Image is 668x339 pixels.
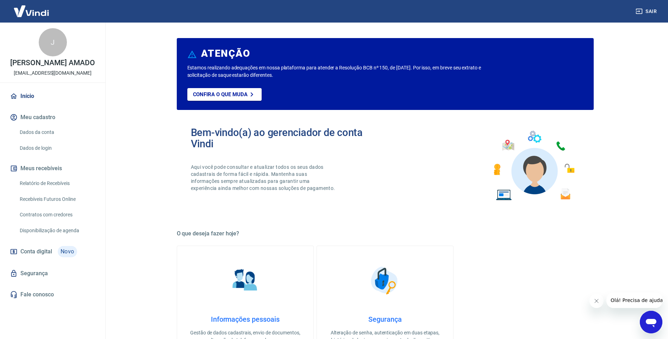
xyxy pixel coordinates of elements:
[4,5,59,11] span: Olá! Precisa de ajuda?
[589,294,604,308] iframe: Fechar mensagem
[8,287,97,302] a: Fale conosco
[39,28,67,56] div: J
[191,164,337,192] p: Aqui você pode consultar e atualizar todos os seus dados cadastrais de forma fácil e rápida. Mant...
[17,223,97,238] a: Disponibilização de agenda
[58,246,77,257] span: Novo
[367,263,402,298] img: Segurança
[187,88,262,101] a: Confira o que muda
[17,141,97,155] a: Dados de login
[20,247,52,257] span: Conta digital
[8,0,54,22] img: Vindi
[187,64,504,79] p: Estamos realizando adequações em nossa plataforma para atender a Resolução BCB nº 150, de [DATE]....
[17,176,97,191] a: Relatório de Recebíveis
[640,311,662,333] iframe: Botão para abrir a janela de mensagens
[177,230,594,237] h5: O que deseja fazer hoje?
[8,88,97,104] a: Início
[8,110,97,125] button: Meu cadastro
[188,315,302,323] h4: Informações pessoais
[201,50,250,57] h6: ATENÇÃO
[8,243,97,260] a: Conta digitalNovo
[14,69,92,77] p: [EMAIL_ADDRESS][DOMAIN_NAME]
[17,208,97,222] a: Contratos com credores
[8,161,97,176] button: Meus recebíveis
[17,125,97,140] a: Dados da conta
[328,315,442,323] h4: Segurança
[634,5,660,18] button: Sair
[606,292,662,308] iframe: Mensagem da empresa
[487,127,580,205] img: Imagem de um avatar masculino com diversos icones exemplificando as funcionalidades do gerenciado...
[193,91,248,98] p: Confira o que muda
[191,127,385,149] h2: Bem-vindo(a) ao gerenciador de conta Vindi
[10,59,95,67] p: [PERSON_NAME] AMADO
[227,263,263,298] img: Informações pessoais
[8,266,97,281] a: Segurança
[17,192,97,207] a: Recebíveis Futuros Online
